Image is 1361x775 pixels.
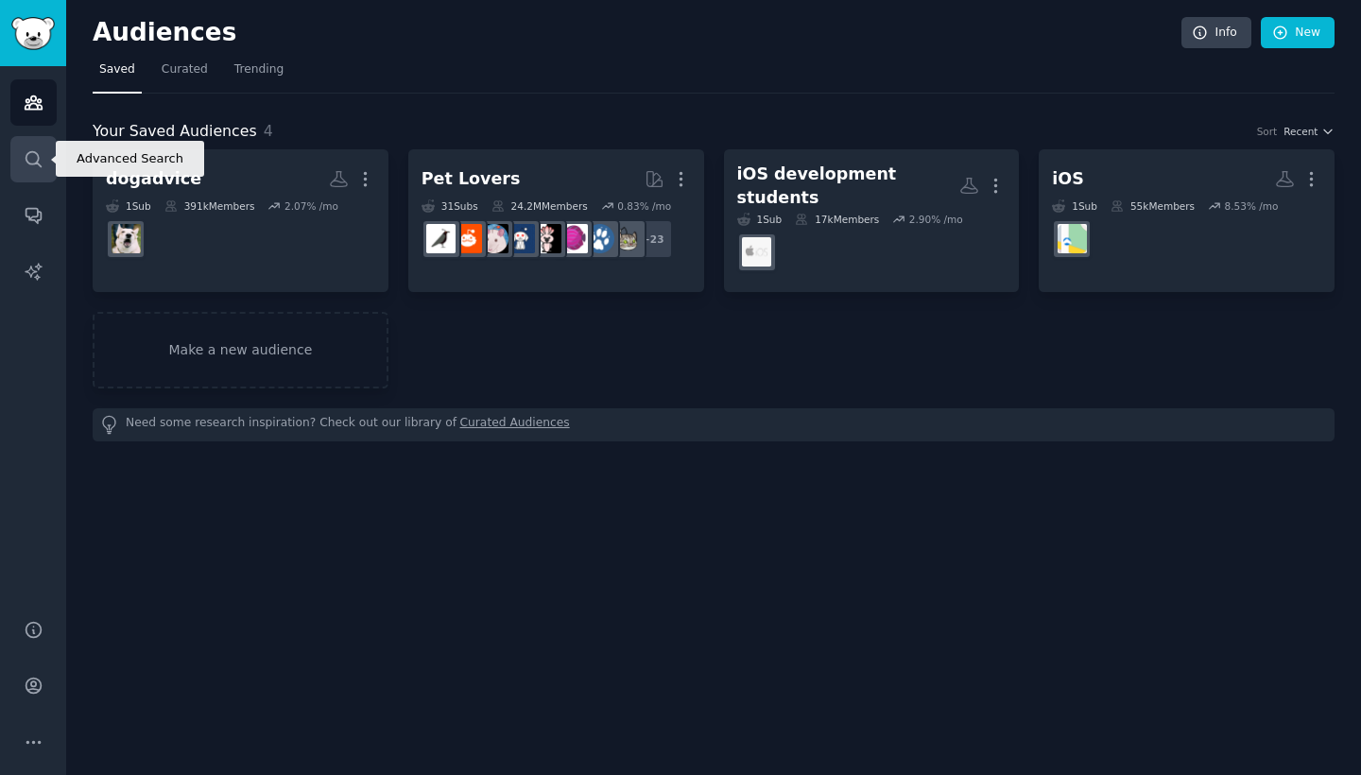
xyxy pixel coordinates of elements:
div: + 23 [633,219,673,259]
div: 0.83 % /mo [617,199,671,213]
a: Info [1181,17,1251,49]
div: Need some research inspiration? Check out our library of [93,408,1335,441]
a: Saved [93,55,142,94]
span: Your Saved Audiences [93,120,257,144]
img: Aquariums [559,224,588,253]
span: 4 [264,122,273,140]
div: 1 Sub [1052,199,1097,213]
a: Trending [228,55,290,94]
img: GummySearch logo [11,17,55,50]
a: Curated Audiences [460,415,570,435]
div: Pet Lovers [422,167,521,191]
h2: Audiences [93,18,1181,48]
span: Curated [162,61,208,78]
img: DogAdvice [112,224,141,253]
div: 1 Sub [106,199,151,213]
img: birding [426,224,456,253]
img: parrots [532,224,561,253]
span: Recent [1283,125,1318,138]
div: 31 Sub s [422,199,478,213]
img: dogs [585,224,614,253]
div: iOS [1052,167,1083,191]
a: Curated [155,55,215,94]
div: dogadvice [106,167,201,191]
div: 2.90 % /mo [909,213,963,226]
a: iOS development students1Sub17kMembers2.90% /moiosdev [724,149,1020,292]
div: 55k Members [1111,199,1195,213]
span: Saved [99,61,135,78]
div: 2.07 % /mo [284,199,338,213]
img: iosapps [1058,224,1087,253]
button: Recent [1283,125,1335,138]
div: iOS development students [737,163,960,209]
a: Pet Lovers31Subs24.2MMembers0.83% /mo+23catsdogsAquariumsparrotsdogswithjobsRATSBeardedDragonsbir... [408,149,704,292]
img: cats [612,224,641,253]
a: dogadvice1Sub391kMembers2.07% /moDogAdvice [93,149,388,292]
a: New [1261,17,1335,49]
img: RATS [479,224,508,253]
div: Sort [1257,125,1278,138]
a: Make a new audience [93,312,388,388]
div: 1 Sub [737,213,783,226]
span: Trending [234,61,284,78]
div: 391k Members [164,199,255,213]
img: iosdev [742,237,771,267]
img: dogswithjobs [506,224,535,253]
img: BeardedDragons [453,224,482,253]
div: 24.2M Members [491,199,588,213]
div: 17k Members [795,213,879,226]
div: 8.53 % /mo [1225,199,1279,213]
a: iOS1Sub55kMembers8.53% /moiosapps [1039,149,1335,292]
